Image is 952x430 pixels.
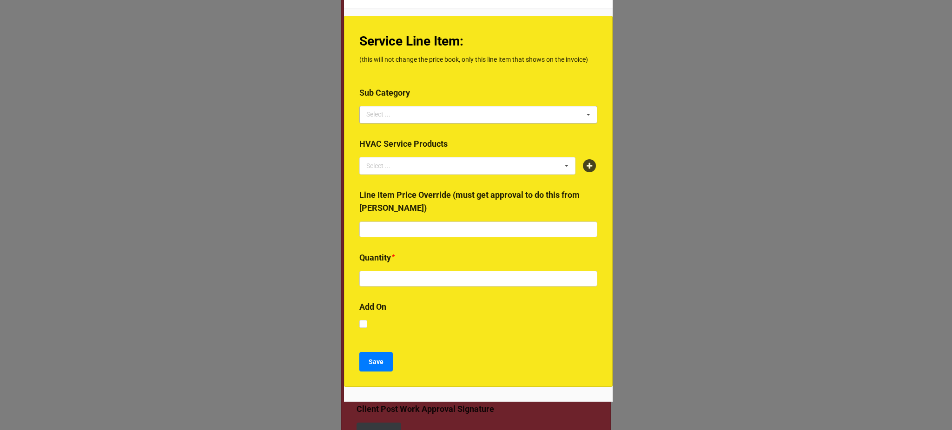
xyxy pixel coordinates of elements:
[359,33,463,49] b: Service Line Item:
[359,352,393,371] button: Save
[369,357,383,367] b: Save
[359,189,597,215] label: Line Item Price Override (must get approval to do this from [PERSON_NAME])
[364,109,404,120] div: Select ...
[359,55,597,64] p: (this will not change the price book, only this line item that shows on the invoice)
[359,251,391,264] label: Quantity
[359,86,410,99] label: Sub Category
[359,300,386,313] label: Add On
[359,137,448,150] label: HVAC Service Products
[364,160,404,171] div: Select ...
